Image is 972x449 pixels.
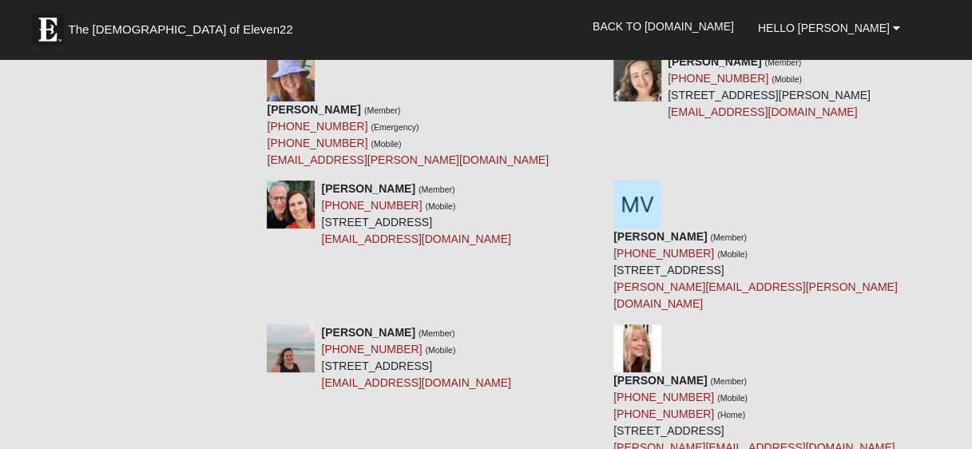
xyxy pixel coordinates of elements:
[321,343,422,356] a: [PHONE_NUMBER]
[419,185,455,194] small: (Member)
[267,153,548,166] a: [EMAIL_ADDRESS][PERSON_NAME][DOMAIN_NAME]
[581,6,746,46] a: Back to [DOMAIN_NAME]
[613,391,714,403] a: [PHONE_NUMBER]
[613,280,898,310] a: [PERSON_NAME][EMAIL_ADDRESS][PERSON_NAME][DOMAIN_NAME]
[613,228,936,312] div: [STREET_ADDRESS]
[419,328,455,338] small: (Member)
[32,14,64,46] img: Eleven22 logo
[668,54,871,121] div: [STREET_ADDRESS][PERSON_NAME]
[24,6,343,46] a: The [DEMOGRAPHIC_DATA] of Eleven22
[321,199,422,212] a: [PHONE_NUMBER]
[371,139,401,149] small: (Mobile)
[364,105,401,115] small: (Member)
[764,58,801,67] small: (Member)
[425,201,455,211] small: (Mobile)
[668,105,857,118] a: [EMAIL_ADDRESS][DOMAIN_NAME]
[668,55,761,68] strong: [PERSON_NAME]
[668,72,768,85] a: [PHONE_NUMBER]
[321,376,510,389] a: [EMAIL_ADDRESS][DOMAIN_NAME]
[321,324,510,391] div: [STREET_ADDRESS]
[717,249,748,259] small: (Mobile)
[68,22,292,38] span: The [DEMOGRAPHIC_DATA] of Eleven22
[710,376,747,386] small: (Member)
[613,374,707,387] strong: [PERSON_NAME]
[613,247,714,260] a: [PHONE_NUMBER]
[710,232,747,242] small: (Member)
[746,8,912,48] a: Hello [PERSON_NAME]
[758,22,890,34] span: Hello [PERSON_NAME]
[267,103,360,116] strong: [PERSON_NAME]
[717,410,745,419] small: (Home)
[321,181,510,248] div: [STREET_ADDRESS]
[772,74,802,84] small: (Mobile)
[425,345,455,355] small: (Mobile)
[321,182,415,195] strong: [PERSON_NAME]
[717,393,748,403] small: (Mobile)
[267,120,367,133] a: [PHONE_NUMBER]
[371,122,419,132] small: (Emergency)
[613,230,707,243] strong: [PERSON_NAME]
[321,232,510,245] a: [EMAIL_ADDRESS][DOMAIN_NAME]
[321,326,415,339] strong: [PERSON_NAME]
[267,137,367,149] a: [PHONE_NUMBER]
[613,407,714,420] a: [PHONE_NUMBER]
